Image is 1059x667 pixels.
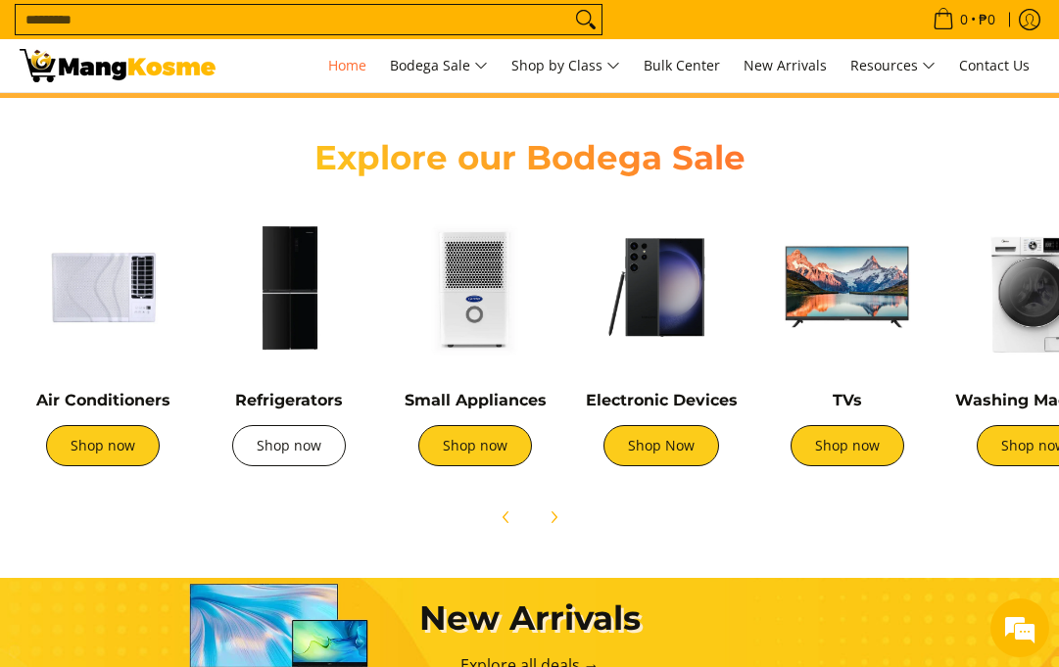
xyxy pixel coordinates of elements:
a: Shop now [791,425,904,466]
span: Resources [850,54,936,78]
img: Electronic Devices [578,204,745,370]
span: • [927,9,1001,30]
a: Bodega Sale [380,39,498,92]
img: Mang Kosme: Your Home Appliances Warehouse Sale Partner! [20,49,216,82]
img: Small Appliances [392,204,558,370]
a: Shop by Class [502,39,630,92]
button: Previous [485,496,528,539]
a: TVs [833,391,862,409]
span: ₱0 [976,13,998,26]
a: Bulk Center [634,39,730,92]
a: Shop now [46,425,160,466]
a: Home [318,39,376,92]
a: Refrigerators [235,391,343,409]
a: Air Conditioners [36,391,170,409]
button: Next [532,496,575,539]
nav: Main Menu [235,39,1039,92]
span: Bodega Sale [390,54,488,78]
span: Bulk Center [644,56,720,74]
a: Shop now [232,425,346,466]
h2: Explore our Bodega Sale [279,137,780,179]
img: TVs [764,204,931,370]
a: Resources [841,39,945,92]
a: Shop now [418,425,532,466]
img: Air Conditioners [20,204,186,370]
span: Shop by Class [511,54,620,78]
span: 0 [957,13,971,26]
img: Refrigerators [206,204,372,370]
span: Home [328,56,366,74]
a: Shop Now [603,425,719,466]
span: New Arrivals [744,56,827,74]
a: Contact Us [949,39,1039,92]
a: Small Appliances [405,391,547,409]
a: Electronic Devices [586,391,738,409]
a: New Arrivals [734,39,837,92]
button: Search [570,5,602,34]
span: Contact Us [959,56,1030,74]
